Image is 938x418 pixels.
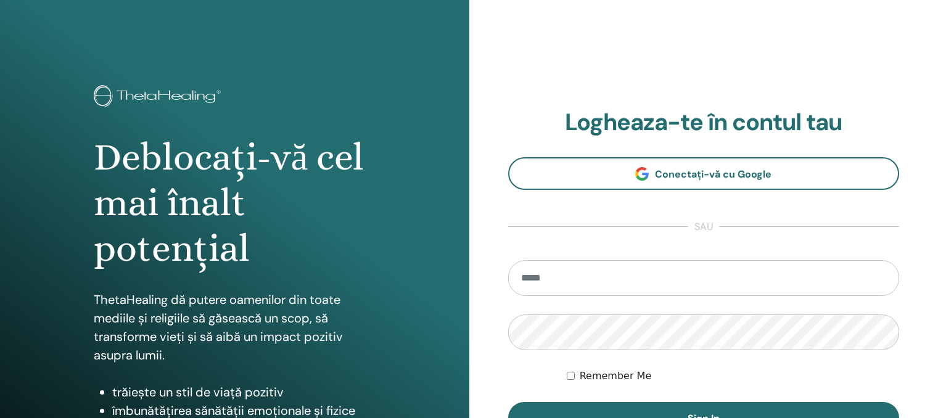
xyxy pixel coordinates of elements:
span: sau [688,219,719,234]
li: trăiește un stil de viață pozitiv [112,383,376,401]
p: ThetaHealing dă putere oamenilor din toate mediile și religiile să găsească un scop, să transform... [94,290,376,364]
a: Conectați-vă cu Google [508,157,900,190]
div: Keep me authenticated indefinitely or until I manually logout [567,369,899,383]
h1: Deblocați-vă cel mai înalt potențial [94,134,376,272]
label: Remember Me [580,369,652,383]
span: Conectați-vă cu Google [655,168,771,181]
h2: Logheaza-te în contul tau [508,109,900,137]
